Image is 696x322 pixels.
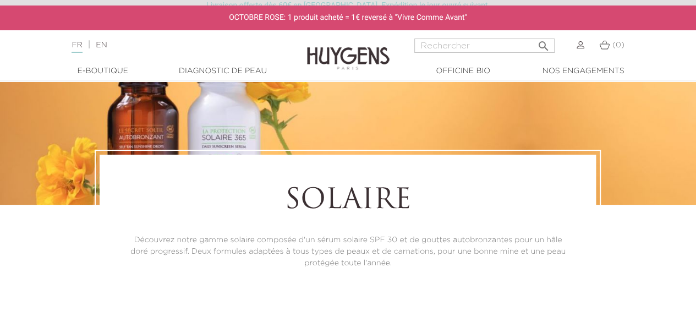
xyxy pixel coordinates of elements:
img: Huygens [307,29,390,72]
i:  [537,36,550,50]
a: Officine Bio [408,66,518,77]
a: E-Boutique [48,66,158,77]
a: EN [96,41,107,49]
p: Découvrez notre gamme solaire composée d'un sérum solaire SPF 30 et de gouttes autobronzantes pou... [130,234,566,269]
span: (0) [612,41,624,49]
a: FR [72,41,82,53]
a: Nos engagements [528,66,638,77]
h1: Solaire [130,185,566,218]
div: | [66,39,282,52]
button:  [534,35,553,50]
a: Diagnostic de peau [168,66,278,77]
input: Rechercher [414,39,555,53]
